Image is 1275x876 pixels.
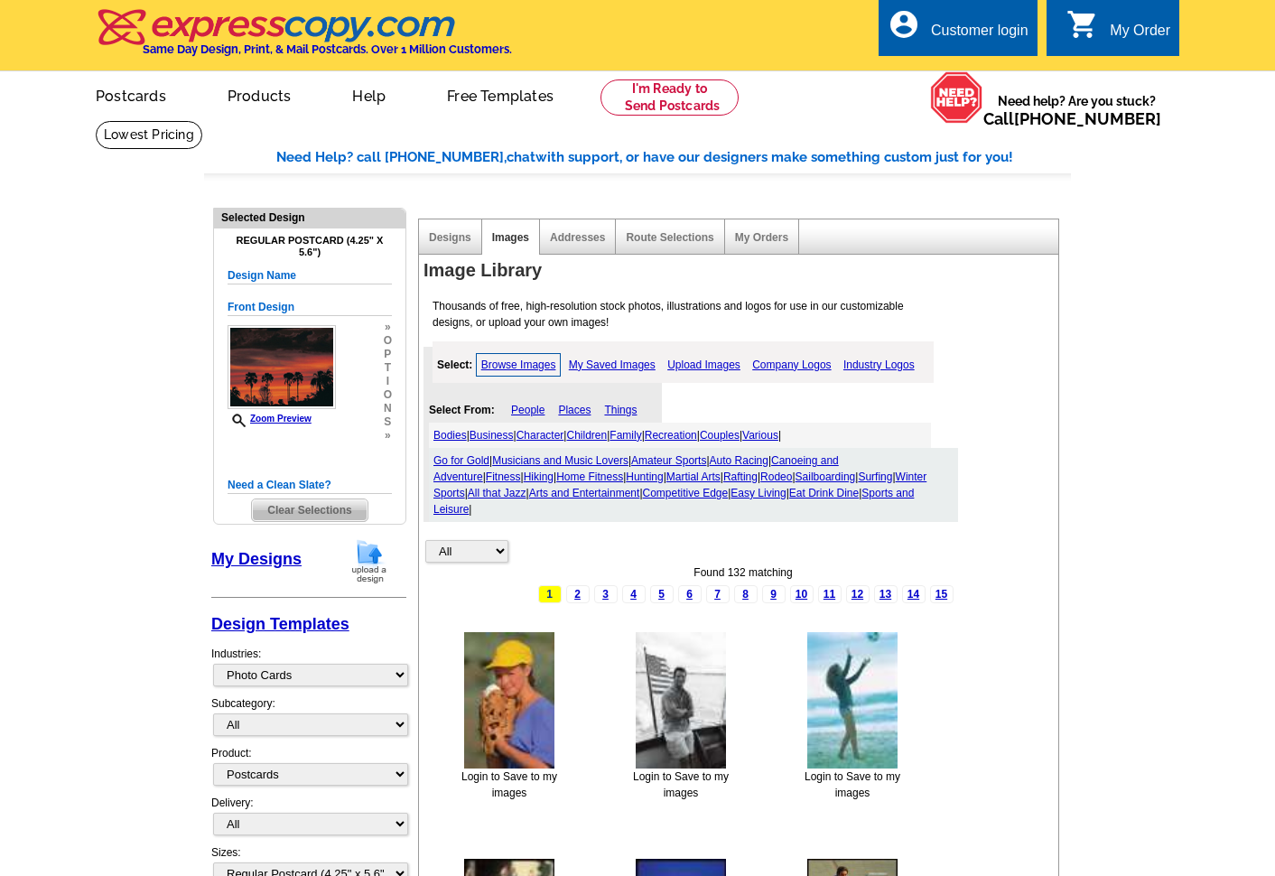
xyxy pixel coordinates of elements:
a: Business [470,429,514,442]
h4: Regular Postcard (4.25" x 5.6") [228,235,392,258]
a: 12 [846,585,870,603]
span: Need help? Are you stuck? [983,92,1170,128]
h1: Image Library [423,261,1063,280]
span: | [526,487,529,499]
a: Winter Sports [433,471,926,499]
span: 1 [538,585,562,603]
div: Delivery: [211,795,406,844]
img: th_443004.jpg [807,632,898,769]
i: shopping_cart [1066,8,1099,41]
img: th_Face050.jpg [464,632,554,769]
a: Martial Arts [666,471,721,483]
a: Hiking [524,471,554,483]
a: Rodeo [760,471,792,483]
img: help [930,71,983,124]
a: account_circle Customer login [888,20,1028,42]
span: p [384,348,392,361]
span: | [664,471,666,483]
a: Musicians and Music Lovers [492,454,628,467]
span: | [521,471,524,483]
a: Recreation [645,429,697,442]
span: chat [507,149,535,165]
div: Subcategory: [211,695,406,745]
a: Go for Gold [433,454,489,467]
a: Designs [429,231,471,244]
a: Arts and Entertainment [529,487,640,499]
a: 4 [622,585,646,603]
span: Login to Save to my images [633,770,729,799]
i: account_circle [888,8,920,41]
a: Sailboarding [796,471,856,483]
a: [PHONE_NUMBER] [1014,109,1161,128]
a: Design Templates [211,615,349,633]
div: Found 132 matching [423,564,1063,581]
span: | [706,454,709,467]
span: | [467,429,470,442]
span: | [768,454,771,467]
a: Home Fitness [556,471,623,483]
a: All that Jazz [468,487,526,499]
span: | [697,429,700,442]
span: | [642,429,645,442]
img: upload-design [346,538,393,584]
div: Product: [211,745,406,795]
a: Route Selections [626,231,713,244]
span: t [384,361,392,375]
a: Postcards [67,73,195,116]
span: | [786,487,789,499]
a: Help [323,73,414,116]
span: | [758,471,760,483]
a: Canoeing and Adventure [433,454,839,483]
span: | [607,429,610,442]
a: 8 [734,585,758,603]
a: Fitness [486,471,521,483]
a: Zoom Preview [228,414,312,424]
span: | [563,429,566,442]
span: | [483,471,486,483]
a: Competitive Edge [643,487,729,499]
img: th_342149A.jpg [636,632,726,769]
a: Things [604,404,637,416]
span: | [721,471,723,483]
a: Images [492,231,529,244]
span: | [740,429,742,442]
a: Children [566,429,607,442]
a: Sports and Leisure [433,487,914,516]
a: 11 [818,585,842,603]
span: s [384,415,392,429]
a: My Saved Images [564,354,660,376]
a: 13 [874,585,898,603]
a: Surfing [858,471,892,483]
span: n [384,402,392,415]
span: Login to Save to my images [805,770,900,799]
span: | [778,429,781,442]
span: | [728,487,731,499]
a: Character [517,429,564,442]
a: My Designs [211,550,302,568]
a: Same Day Design, Print, & Mail Postcards. Over 1 Million Customers. [96,22,512,56]
span: | [514,429,517,442]
span: | [469,503,471,516]
a: Various [742,429,778,442]
span: | [465,487,468,499]
div: Customer login [931,23,1028,48]
a: 3 [594,585,618,603]
a: Bodies [433,429,467,442]
a: Places [558,404,591,416]
span: Login to Save to my images [461,770,557,799]
span: o [384,334,392,348]
span: | [892,471,895,483]
span: i [384,375,392,388]
h5: Need a Clean Slate? [228,477,392,494]
span: Call [983,109,1161,128]
span: | [639,487,642,499]
a: Company Logos [748,354,835,376]
a: 9 [762,585,786,603]
a: 14 [902,585,926,603]
a: My Orders [735,231,788,244]
h5: Front Design [228,299,392,316]
div: Selected Design [214,209,405,226]
div: Industries: [211,637,406,695]
strong: Select: [437,359,472,371]
a: shopping_cart My Order [1066,20,1170,42]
